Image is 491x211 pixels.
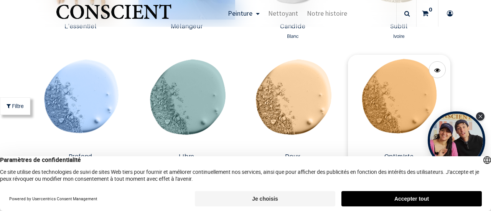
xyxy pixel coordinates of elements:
[427,6,434,13] sup: 0
[351,153,447,162] a: Optimiste
[351,23,447,31] a: Subtil
[245,33,341,40] div: Blanc
[33,23,129,31] a: L'essentiel
[135,55,238,150] img: Product image
[428,111,485,169] div: Open Tolstoy
[348,55,450,150] img: Product image
[476,112,484,121] div: Close Tolstoy widget
[138,23,235,31] a: Mélangeur
[428,111,485,169] div: Tolstoy bubble widget
[228,9,252,18] span: Peinture
[138,153,235,162] a: Libre
[12,102,24,110] span: Filtre
[30,55,132,150] img: Product image
[242,55,344,150] img: Product image
[245,23,341,31] a: Candide
[33,153,129,162] a: Profond
[7,7,30,29] button: Open chat widget
[245,153,341,162] a: Doux
[307,9,347,18] span: Notre histoire
[428,111,485,169] div: Open Tolstoy widget
[351,33,447,40] div: Ivoire
[429,61,446,78] a: Quick View
[268,9,298,18] span: Nettoyant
